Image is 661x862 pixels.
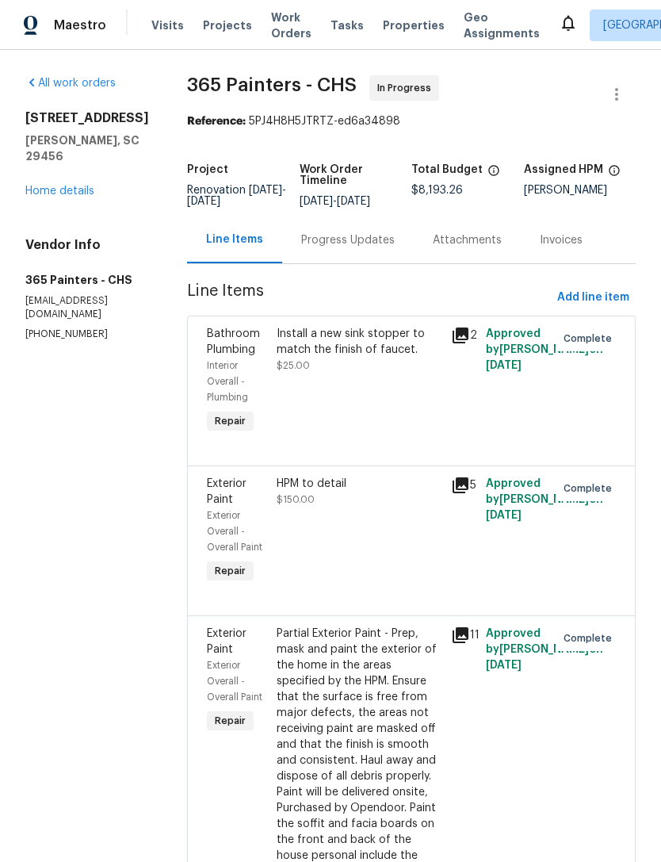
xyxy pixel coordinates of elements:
span: [DATE] [486,510,522,521]
p: [PHONE_NUMBER] [25,328,149,341]
b: Reference: [187,116,246,127]
span: Approved by [PERSON_NAME] on [486,328,603,371]
span: Tasks [330,20,364,31]
span: Work Orders [271,10,311,41]
span: The total cost of line items that have been proposed by Opendoor. This sum includes line items th... [487,164,500,185]
span: Bathroom Plumbing [207,328,260,355]
span: [DATE] [486,360,522,371]
div: [PERSON_NAME] [524,185,636,196]
h5: Assigned HPM [524,164,603,175]
span: Maestro [54,17,106,33]
span: - [300,196,370,207]
h5: 365 Painters - CHS [25,272,149,288]
span: Geo Assignments [464,10,540,41]
a: All work orders [25,78,116,89]
h2: [STREET_ADDRESS] [25,110,149,126]
span: Approved by [PERSON_NAME] on [486,478,603,521]
div: Line Items [206,232,263,247]
span: [DATE] [249,185,282,196]
div: 5PJ4H8H5JTRTZ-ed6a34898 [187,113,636,129]
span: Exterior Overall - Overall Paint [207,511,262,552]
button: Add line item [551,283,636,312]
div: HPM to detail [277,476,441,492]
div: 2 [451,326,476,345]
span: Exterior Paint [207,628,246,655]
span: $150.00 [277,495,315,504]
h5: Project [187,164,228,175]
span: Complete [564,630,618,646]
div: 5 [451,476,476,495]
span: $25.00 [277,361,310,370]
span: Repair [208,713,252,729]
span: [DATE] [486,660,522,671]
span: $8,193.26 [411,185,463,196]
span: In Progress [377,80,437,96]
span: [DATE] [337,196,370,207]
h5: [PERSON_NAME], SC 29456 [25,132,149,164]
span: Complete [564,331,618,347]
div: Install a new sink stopper to match the finish of faucet. [277,326,441,358]
span: Interior Overall - Plumbing [207,361,248,402]
span: Visits [151,17,184,33]
span: - [187,185,286,207]
span: Add line item [557,288,629,308]
span: Approved by [PERSON_NAME] on [486,628,603,671]
span: Projects [203,17,252,33]
span: 365 Painters - CHS [187,75,357,94]
span: Repair [208,413,252,429]
a: Home details [25,186,94,197]
h4: Vendor Info [25,237,149,253]
div: Progress Updates [301,232,395,248]
div: Attachments [433,232,502,248]
span: Line Items [187,283,551,312]
span: [DATE] [300,196,333,207]
span: Properties [383,17,445,33]
h5: Work Order Timeline [300,164,412,186]
span: Complete [564,481,618,496]
div: Invoices [540,232,583,248]
span: Renovation [187,185,286,207]
p: [EMAIL_ADDRESS][DOMAIN_NAME] [25,294,149,321]
h5: Total Budget [411,164,483,175]
span: Exterior Overall - Overall Paint [207,661,262,702]
span: [DATE] [187,196,220,207]
span: The hpm assigned to this work order. [608,164,621,185]
span: Exterior Paint [207,478,246,505]
span: Repair [208,563,252,579]
div: 11 [451,626,476,645]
